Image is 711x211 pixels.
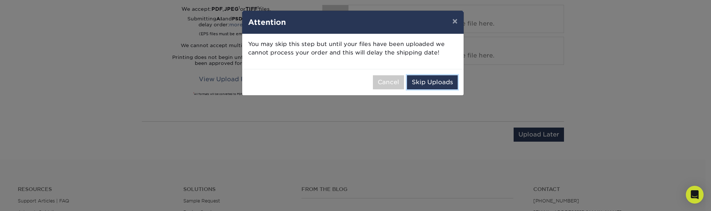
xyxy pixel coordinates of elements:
[248,40,458,57] p: You may skip this step but until your files have been uploaded we cannot process your order and t...
[686,186,704,204] div: Open Intercom Messenger
[407,75,458,89] button: Skip Uploads
[248,17,458,28] h4: Attention
[446,11,463,32] button: ×
[373,75,404,89] button: Cancel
